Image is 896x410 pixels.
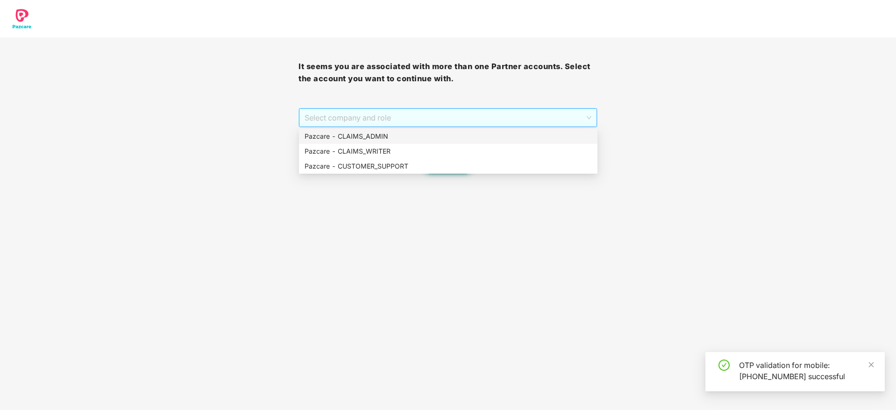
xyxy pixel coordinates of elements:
div: Pazcare - CLAIMS_ADMIN [299,129,597,144]
div: Pazcare - CLAIMS_WRITER [299,144,597,159]
span: check-circle [718,360,730,371]
span: Select company and role [305,109,591,127]
div: Pazcare - CUSTOMER_SUPPORT [299,159,597,174]
div: Pazcare - CLAIMS_ADMIN [305,131,592,141]
div: Pazcare - CUSTOMER_SUPPORT [305,161,592,171]
div: Pazcare - CLAIMS_WRITER [305,146,592,156]
span: close [868,361,875,368]
div: OTP validation for mobile: [PHONE_NUMBER] successful [739,360,874,382]
h3: It seems you are associated with more than one Partner accounts. Select the account you want to c... [299,61,597,85]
